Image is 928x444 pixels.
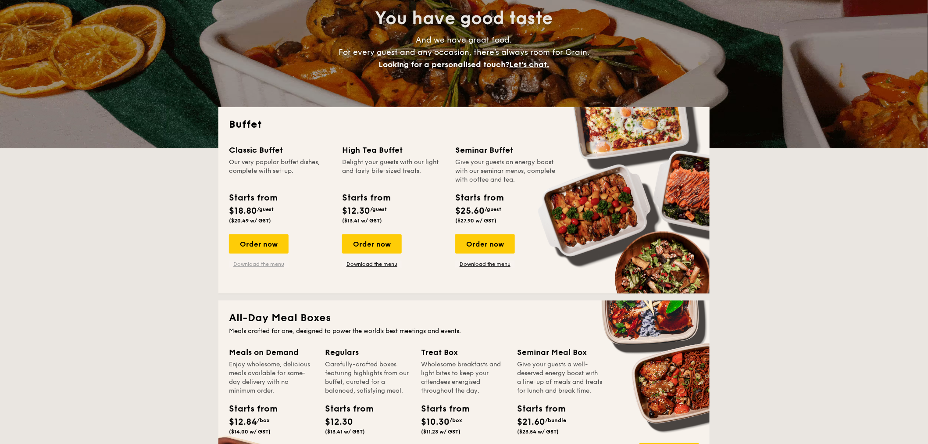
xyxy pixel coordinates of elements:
[229,158,332,184] div: Our very popular buffet dishes, complete with set-up.
[325,360,410,395] div: Carefully-crafted boxes featuring highlights from our buffet, curated for a balanced, satisfying ...
[229,346,314,358] div: Meals on Demand
[455,234,515,254] div: Order now
[229,206,257,216] span: $18.80
[325,402,364,415] div: Starts from
[257,417,270,423] span: /box
[421,417,450,427] span: $10.30
[229,417,257,427] span: $12.84
[455,158,558,184] div: Give your guests an energy boost with our seminar menus, complete with coffee and tea.
[421,429,460,435] span: ($11.23 w/ GST)
[421,402,460,415] div: Starts from
[229,360,314,395] div: Enjoy wholesome, delicious meals available for same-day delivery with no minimum order.
[517,346,603,358] div: Seminar Meal Box
[517,360,603,395] div: Give your guests a well-deserved energy boost with a line-up of meals and treats for lunch and br...
[455,144,558,156] div: Seminar Buffet
[342,144,445,156] div: High Tea Buffet
[545,417,566,423] span: /bundle
[421,360,507,395] div: Wholesome breakfasts and light bites to keep your attendees energised throughout the day.
[375,8,553,29] span: You have good taste
[370,206,387,212] span: /guest
[229,327,699,336] div: Meals crafted for one, designed to power the world's best meetings and events.
[450,417,462,423] span: /box
[342,191,390,204] div: Starts from
[421,346,507,358] div: Treat Box
[229,191,277,204] div: Starts from
[517,429,559,435] span: ($23.54 w/ GST)
[229,144,332,156] div: Classic Buffet
[517,417,545,427] span: $21.60
[455,218,496,224] span: ($27.90 w/ GST)
[342,206,370,216] span: $12.30
[229,118,699,132] h2: Buffet
[455,206,485,216] span: $25.60
[485,206,501,212] span: /guest
[339,35,589,69] span: And we have great food. For every guest and any occasion, there’s always room for Grain.
[342,261,402,268] a: Download the menu
[229,402,268,415] div: Starts from
[229,218,271,224] span: ($20.49 w/ GST)
[455,191,503,204] div: Starts from
[325,417,353,427] span: $12.30
[517,402,557,415] div: Starts from
[229,311,699,325] h2: All-Day Meal Boxes
[229,261,289,268] a: Download the menu
[455,261,515,268] a: Download the menu
[229,234,289,254] div: Order now
[229,429,271,435] span: ($14.00 w/ GST)
[510,60,550,69] span: Let's chat.
[342,218,382,224] span: ($13.41 w/ GST)
[342,234,402,254] div: Order now
[325,429,365,435] span: ($13.41 w/ GST)
[257,206,274,212] span: /guest
[325,346,410,358] div: Regulars
[342,158,445,184] div: Delight your guests with our light and tasty bite-sized treats.
[379,60,510,69] span: Looking for a personalised touch?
